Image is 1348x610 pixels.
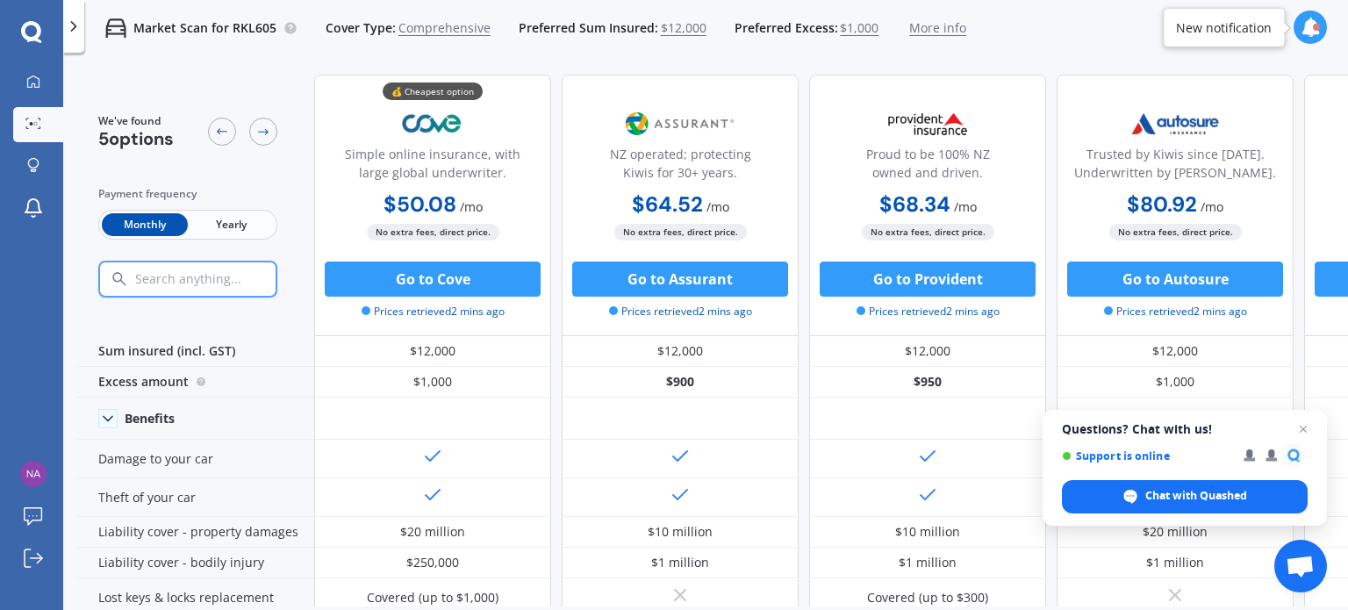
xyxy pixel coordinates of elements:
[77,367,314,398] div: Excess amount
[562,367,799,398] div: $900
[460,198,483,215] span: / mo
[105,18,126,39] img: car.f15378c7a67c060ca3f3.svg
[706,198,729,215] span: / mo
[314,367,551,398] div: $1,000
[609,304,752,319] span: Prices retrieved 2 mins ago
[519,19,658,37] span: Preferred Sum Insured:
[367,589,498,606] div: Covered (up to $1,000)
[77,517,314,548] div: Liability cover - property damages
[20,461,47,487] img: 6f6f22d87ac1f2a8c3fbc9cba871000f
[735,19,838,37] span: Preferred Excess:
[1104,304,1247,319] span: Prices retrieved 2 mins ago
[651,554,709,571] div: $1 million
[879,190,950,218] b: $68.34
[899,554,957,571] div: $1 million
[329,145,536,189] div: Simple online insurance, with large global underwriter.
[661,19,706,37] span: $12,000
[400,523,465,541] div: $20 million
[867,589,988,606] div: Covered (up to $300)
[77,548,314,578] div: Liability cover - bodily injury
[325,262,541,297] button: Go to Cove
[1201,198,1223,215] span: / mo
[314,336,551,367] div: $12,000
[1145,488,1247,504] span: Chat with Quashed
[326,19,396,37] span: Cover Type:
[648,523,713,541] div: $10 million
[1109,224,1242,240] span: No extra fees, direct price.
[1062,449,1231,463] span: Support is online
[572,262,788,297] button: Go to Assurant
[102,213,188,236] span: Monthly
[909,19,966,37] span: More info
[1072,145,1279,189] div: Trusted by Kiwis since [DATE]. Underwritten by [PERSON_NAME].
[1062,480,1308,513] div: Chat with Quashed
[1067,262,1283,297] button: Go to Autosure
[1057,336,1294,367] div: $12,000
[77,336,314,367] div: Sum insured (incl. GST)
[562,336,799,367] div: $12,000
[383,83,483,100] div: 💰 Cheapest option
[1062,422,1308,436] span: Questions? Chat with us!
[77,478,314,517] div: Theft of your car
[98,185,277,203] div: Payment frequency
[857,304,1000,319] span: Prices retrieved 2 mins ago
[125,411,175,427] div: Benefits
[1057,367,1294,398] div: $1,000
[614,224,747,240] span: No extra fees, direct price.
[133,271,313,287] input: Search anything...
[406,554,459,571] div: $250,000
[862,224,994,240] span: No extra fees, direct price.
[870,102,986,146] img: Provident.png
[954,198,977,215] span: / mo
[1293,419,1314,440] span: Close chat
[1143,523,1208,541] div: $20 million
[1176,18,1272,36] div: New notification
[809,336,1046,367] div: $12,000
[133,19,276,37] p: Market Scan for RKL605
[98,127,174,150] span: 5 options
[1117,102,1233,146] img: Autosure.webp
[577,145,784,189] div: NZ operated; protecting Kiwis for 30+ years.
[367,224,499,240] span: No extra fees, direct price.
[824,145,1031,189] div: Proud to be 100% NZ owned and driven.
[98,113,174,129] span: We've found
[1127,190,1197,218] b: $80.92
[398,19,491,37] span: Comprehensive
[809,367,1046,398] div: $950
[362,304,505,319] span: Prices retrieved 2 mins ago
[77,440,314,478] div: Damage to your car
[384,190,456,218] b: $50.08
[622,102,738,146] img: Assurant.png
[895,523,960,541] div: $10 million
[820,262,1036,297] button: Go to Provident
[840,19,878,37] span: $1,000
[375,102,491,146] img: Cove.webp
[1274,540,1327,592] div: Open chat
[1146,554,1204,571] div: $1 million
[188,213,274,236] span: Yearly
[632,190,703,218] b: $64.52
